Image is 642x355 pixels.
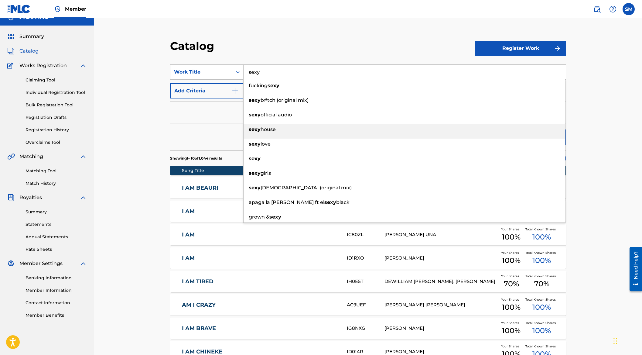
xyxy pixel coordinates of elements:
[347,278,384,285] div: IH0E5T
[19,153,43,160] span: Matching
[501,321,521,325] span: Your Shares
[26,312,87,319] a: Member Benefits
[26,234,87,240] a: Annual Statements
[182,325,339,332] a: I AM BRAVE
[502,325,521,336] span: 100 %
[269,214,281,220] strong: sexy
[26,89,87,96] a: Individual Registration Tool
[501,250,521,255] span: Your Shares
[249,214,269,220] span: grown &
[182,208,339,215] a: I AM
[612,326,642,355] iframe: Chat Widget
[504,278,519,289] span: 70 %
[501,227,521,232] span: Your Shares
[26,180,87,187] a: Match History
[347,255,384,262] div: ID1RXO
[607,3,619,15] div: Help
[26,287,87,294] a: Member Information
[7,47,15,55] img: Catalog
[26,209,87,215] a: Summary
[261,97,309,103] span: b#tch (original mix)
[249,141,261,147] strong: sexy
[19,33,44,40] span: Summary
[249,185,261,191] strong: sexy
[532,255,551,266] span: 100 %
[591,3,603,15] a: Public Search
[19,62,67,69] span: Works Registration
[26,77,87,83] a: Claiming Tool
[26,114,87,121] a: Registration Drafts
[7,5,31,13] img: MLC Logo
[249,97,261,103] strong: sexy
[384,278,497,285] div: DEWILLIAM [PERSON_NAME], [PERSON_NAME]
[613,332,617,350] div: Drag
[593,5,601,13] img: search
[384,255,497,262] div: [PERSON_NAME]
[249,170,261,176] strong: sexy
[261,112,292,118] span: official audio
[80,62,87,69] img: expand
[502,232,521,243] span: 100 %
[231,87,239,95] img: 9d2ae6d4665cec9f34b9.svg
[182,278,339,285] a: I AM TIRED
[182,184,339,191] a: I AM BEAURI
[525,297,558,302] span: Total Known Shares
[501,297,521,302] span: Your Shares
[525,274,558,278] span: Total Known Shares
[532,232,551,243] span: 100 %
[525,227,558,232] span: Total Known Shares
[534,278,549,289] span: 70 %
[174,68,229,76] div: Work Title
[65,5,86,12] span: Member
[347,231,384,238] div: IC80ZL
[249,156,261,161] strong: sexy
[80,153,87,160] img: expand
[170,39,217,53] h2: Catalog
[26,102,87,108] a: Bulk Registration Tool
[26,221,87,228] a: Statements
[268,83,279,88] strong: sexy
[7,33,44,40] a: SummarySummary
[525,250,558,255] span: Total Known Shares
[19,194,42,201] span: Royalties
[19,260,63,267] span: Member Settings
[182,255,339,262] a: I AM
[170,83,244,98] button: Add Criteria
[261,170,271,176] span: girls
[609,5,616,13] img: help
[261,141,271,147] span: love
[7,62,15,69] img: Works Registration
[261,126,276,132] span: house
[623,3,635,15] div: User Menu
[80,260,87,267] img: expand
[26,139,87,146] a: Overclaims Tool
[249,83,268,88] span: fucking
[182,231,339,238] a: I AM
[525,344,558,349] span: Total Known Shares
[170,156,222,161] p: Showing 1 - 10 of 1,044 results
[384,231,497,238] div: [PERSON_NAME] UNA
[80,194,87,201] img: expand
[26,246,87,253] a: Rate Sheets
[554,45,561,52] img: f7272a7cc735f4ea7f67.svg
[249,112,261,118] strong: sexy
[7,47,39,55] a: CatalogCatalog
[475,41,566,56] button: Register Work
[347,302,384,308] div: AC9UEF
[501,344,521,349] span: Your Shares
[54,5,61,13] img: Top Rightsholder
[532,302,551,313] span: 100 %
[336,199,350,205] span: black
[525,321,558,325] span: Total Known Shares
[26,168,87,174] a: Matching Tool
[324,199,336,205] strong: sexy
[502,302,521,313] span: 100 %
[249,199,324,205] span: apaga la [PERSON_NAME] ft el
[26,300,87,306] a: Contact Information
[170,64,566,150] form: Search Form
[26,275,87,281] a: Banking Information
[7,194,15,201] img: Royalties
